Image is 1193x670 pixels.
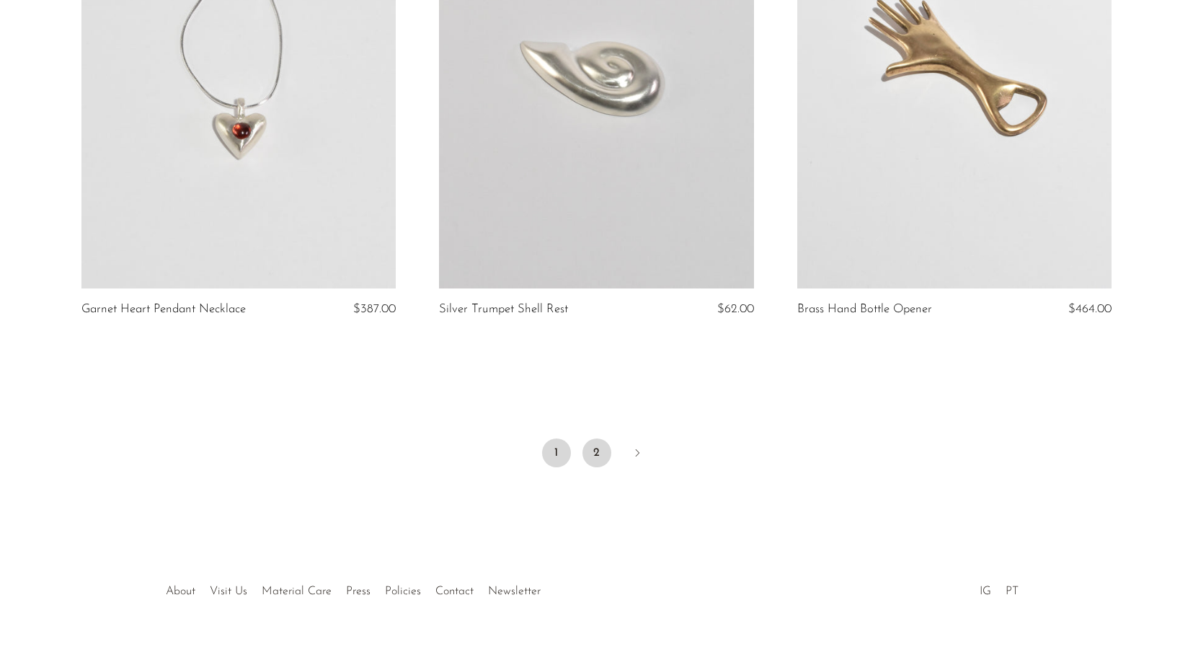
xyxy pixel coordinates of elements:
ul: Social Medias [972,574,1026,601]
a: Material Care [262,586,332,597]
span: 1 [542,438,571,467]
span: $62.00 [717,303,754,315]
a: 2 [582,438,611,467]
a: Press [346,586,371,597]
a: Contact [435,586,474,597]
span: $464.00 [1068,303,1112,315]
a: Silver Trumpet Shell Rest [439,303,568,316]
a: Policies [385,586,421,597]
a: Next [623,438,652,470]
ul: Quick links [159,574,548,601]
span: $387.00 [353,303,396,315]
a: Visit Us [210,586,247,597]
a: IG [980,586,991,597]
a: PT [1006,586,1019,597]
a: Garnet Heart Pendant Necklace [81,303,246,316]
a: About [166,586,195,597]
a: Brass Hand Bottle Opener [797,303,932,316]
